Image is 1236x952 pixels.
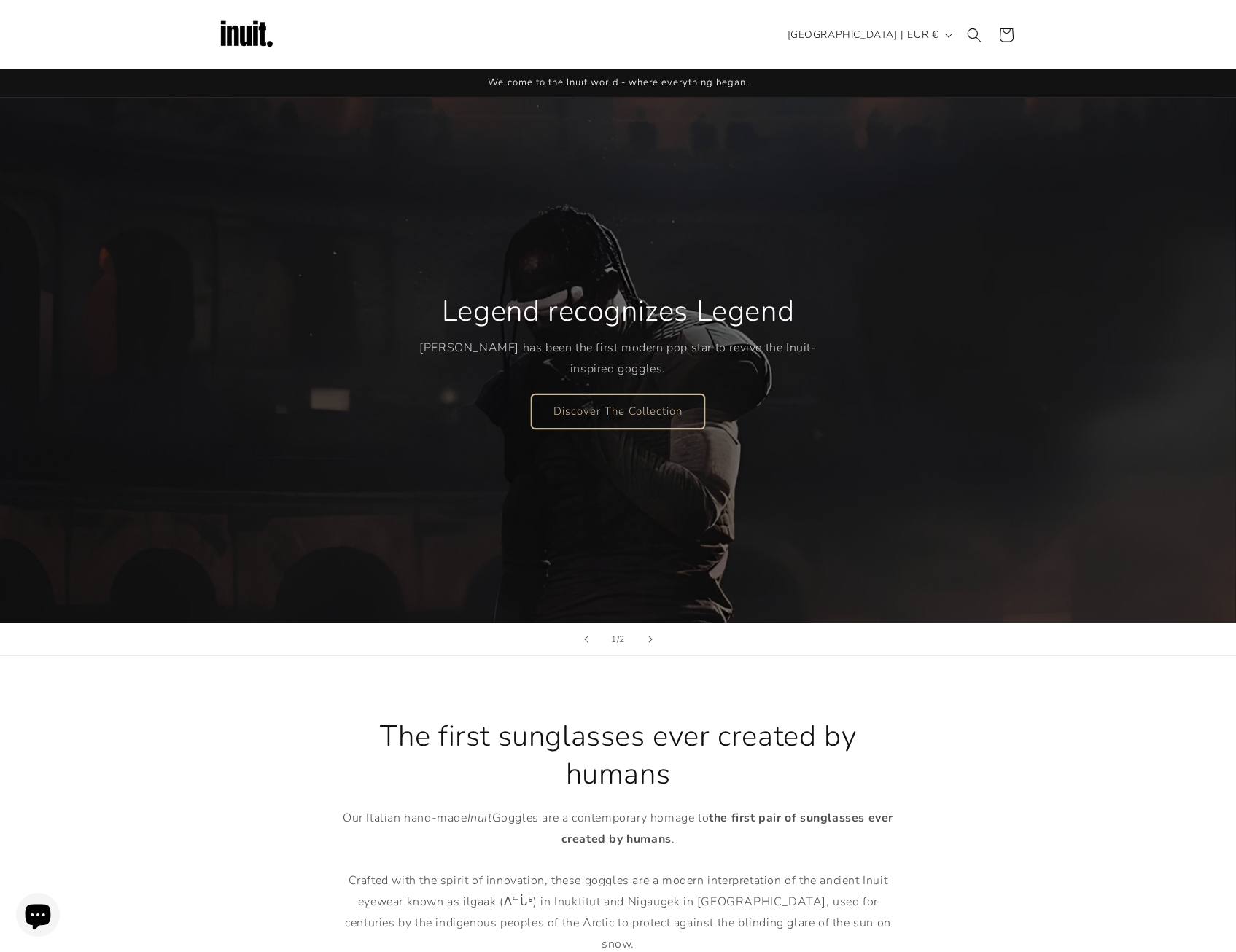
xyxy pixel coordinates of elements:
[12,893,64,940] inbox-online-store-chat: Shopify online store chat
[467,810,492,826] em: Inuit
[619,632,625,647] span: 2
[442,292,794,330] h2: Legend recognizes Legend
[561,810,893,847] strong: ever created by humans
[617,632,620,647] span: /
[419,338,817,380] p: [PERSON_NAME] has been the first modern pop star to revive the Inuit-inspired goggles.
[634,623,666,655] button: Next slide
[779,21,958,49] button: [GEOGRAPHIC_DATA] | EUR €
[334,717,903,793] h2: The first sunglasses ever created by humans
[532,394,704,428] a: Discover The Collection
[217,6,276,64] img: Inuit Logo
[611,632,617,647] span: 1
[570,623,602,655] button: Previous slide
[488,76,749,89] span: Welcome to the Inuit world - where everything began.
[217,69,1019,97] div: Announcement
[709,810,865,826] strong: the first pair of sunglasses
[788,27,938,42] span: [GEOGRAPHIC_DATA] | EUR €
[958,19,990,51] summary: Search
